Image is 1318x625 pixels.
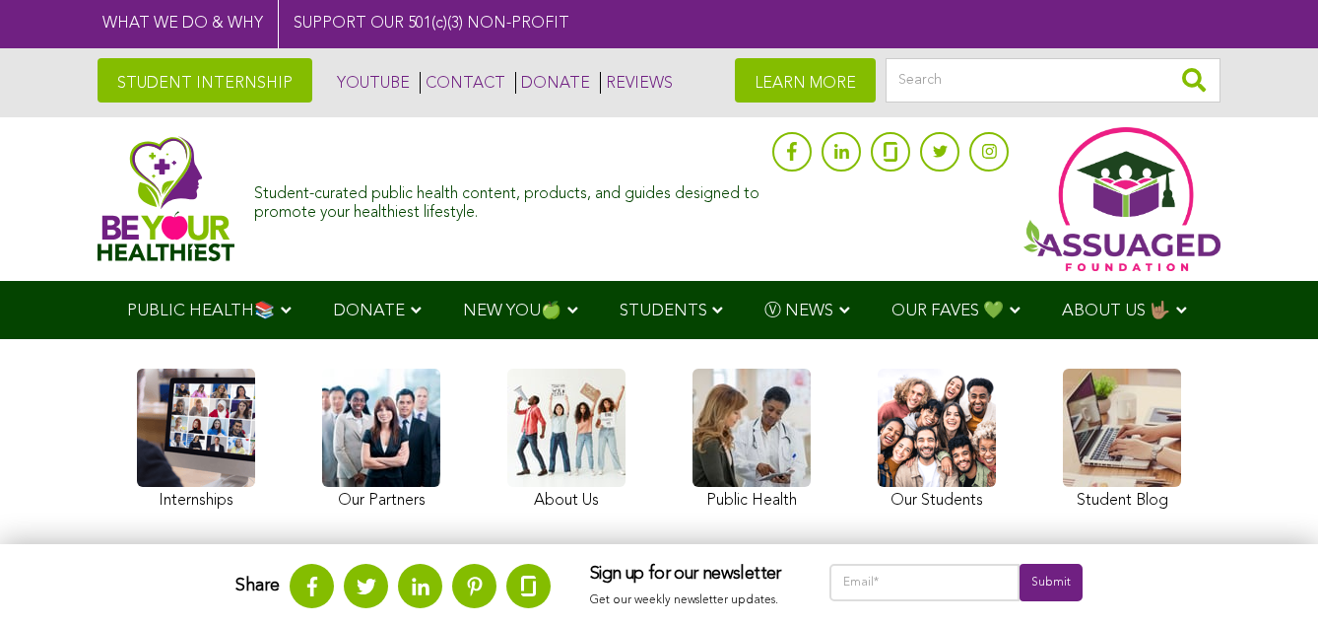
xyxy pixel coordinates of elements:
span: PUBLIC HEALTH📚 [127,303,275,319]
input: Submit [1020,565,1083,602]
img: Assuaged App [1023,127,1220,271]
iframe: Chat Widget [1219,530,1318,625]
div: Navigation Menu [98,281,1220,339]
img: Assuaged [98,136,234,261]
span: STUDENTS [620,303,707,319]
span: OUR FAVES 💚 [891,303,1004,319]
strong: Share [235,578,280,595]
a: STUDENT INTERNSHIP [98,58,312,103]
p: Get our weekly newsletter updates. [590,590,790,612]
span: Ⓥ NEWS [764,303,833,319]
a: REVIEWS [600,72,673,94]
a: YOUTUBE [332,72,410,94]
input: Email* [829,565,1020,602]
img: glassdoor.svg [521,576,536,596]
a: DONATE [515,72,590,94]
h3: Sign up for our newsletter [590,565,790,587]
span: NEW YOU🍏 [463,303,561,319]
a: CONTACT [420,72,505,94]
input: Search [886,58,1220,103]
a: LEARN MORE [735,58,876,103]
span: ABOUT US 🤟🏽 [1062,303,1170,319]
img: glassdoor [884,142,897,162]
div: Student-curated public health content, products, and guides designed to promote your healthiest l... [254,175,762,223]
span: DONATE [333,303,405,319]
